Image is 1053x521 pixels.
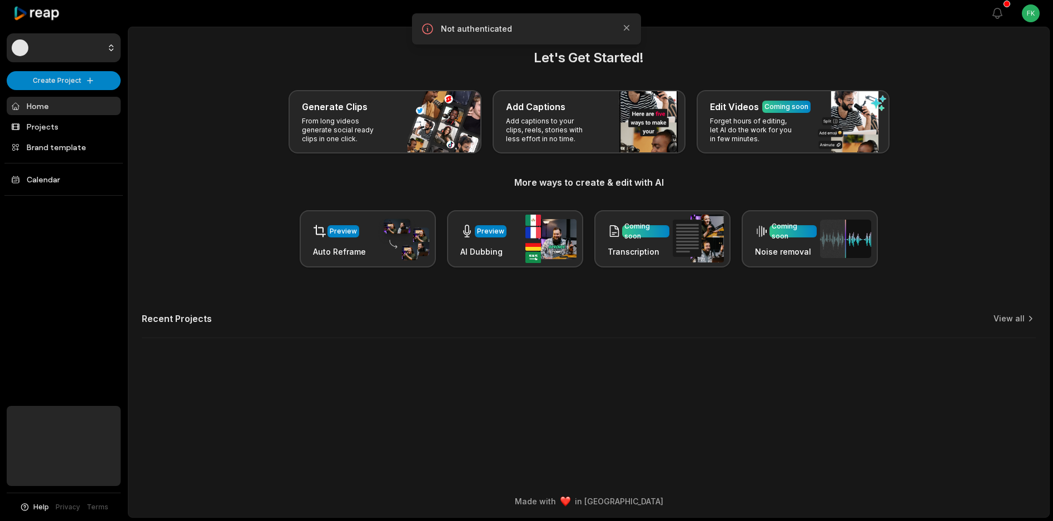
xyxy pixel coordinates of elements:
[142,48,1036,68] h2: Let's Get Started!
[755,246,817,257] h3: Noise removal
[710,117,796,143] p: Forget hours of editing, let AI do the work for you in few minutes.
[7,97,121,115] a: Home
[710,100,759,113] h3: Edit Videos
[7,138,121,156] a: Brand template
[56,502,80,512] a: Privacy
[142,313,212,324] h2: Recent Projects
[19,502,49,512] button: Help
[506,100,565,113] h3: Add Captions
[994,313,1025,324] a: View all
[7,71,121,90] button: Create Project
[477,226,504,236] div: Preview
[7,170,121,188] a: Calendar
[378,217,429,261] img: auto_reframe.png
[441,23,612,34] p: Not authenticated
[624,221,667,241] div: Coming soon
[820,220,871,258] img: noise_removal.png
[764,102,808,112] div: Coming soon
[142,176,1036,189] h3: More ways to create & edit with AI
[138,495,1039,507] div: Made with in [GEOGRAPHIC_DATA]
[87,502,108,512] a: Terms
[302,117,388,143] p: From long videos generate social ready clips in one click.
[302,100,367,113] h3: Generate Clips
[330,226,357,236] div: Preview
[313,246,366,257] h3: Auto Reframe
[772,221,814,241] div: Coming soon
[525,215,577,263] img: ai_dubbing.png
[33,502,49,512] span: Help
[506,117,592,143] p: Add captions to your clips, reels, stories with less effort in no time.
[560,497,570,507] img: heart emoji
[460,246,506,257] h3: AI Dubbing
[673,215,724,262] img: transcription.png
[608,246,669,257] h3: Transcription
[7,117,121,136] a: Projects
